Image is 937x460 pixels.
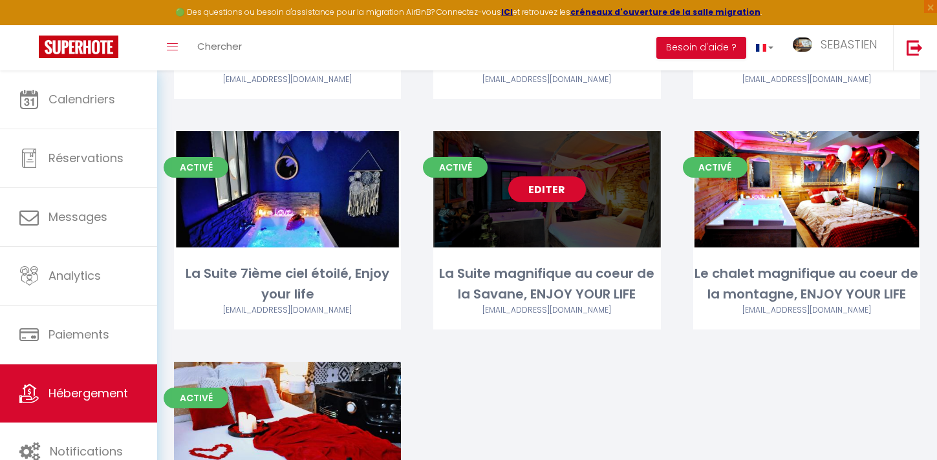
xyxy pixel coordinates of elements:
[48,91,115,107] span: Calendriers
[10,5,49,44] button: Ouvrir le widget de chat LiveChat
[423,157,488,178] span: Activé
[48,326,109,342] span: Paiements
[683,157,748,178] span: Activé
[508,176,586,202] a: Editer
[39,36,118,58] img: Super Booking
[174,264,401,304] div: La Suite 7ième ciel étoilé, Enjoy your life
[793,37,812,52] img: ...
[656,37,746,59] button: Besoin d'aide ?
[48,385,128,401] span: Hébergement
[821,36,877,52] span: SEBASTIEN
[783,25,893,70] a: ... SEBASTIEN
[188,25,252,70] a: Chercher
[48,209,107,225] span: Messages
[50,443,123,459] span: Notifications
[48,150,124,166] span: Réservations
[693,304,920,317] div: Airbnb
[197,39,242,53] span: Chercher
[48,267,101,284] span: Analytics
[570,6,760,17] a: créneaux d'ouverture de la salle migration
[433,74,660,86] div: Airbnb
[174,74,401,86] div: Airbnb
[907,39,923,56] img: logout
[433,304,660,317] div: Airbnb
[174,304,401,317] div: Airbnb
[433,264,660,304] div: La Suite magnifique au coeur de la Savane, ENJOY YOUR LIFE
[164,388,228,408] span: Activé
[501,6,513,17] a: ICI
[693,74,920,86] div: Airbnb
[693,264,920,304] div: Le chalet magnifique au coeur de la montagne, ENJOY YOUR LIFE
[164,157,228,178] span: Activé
